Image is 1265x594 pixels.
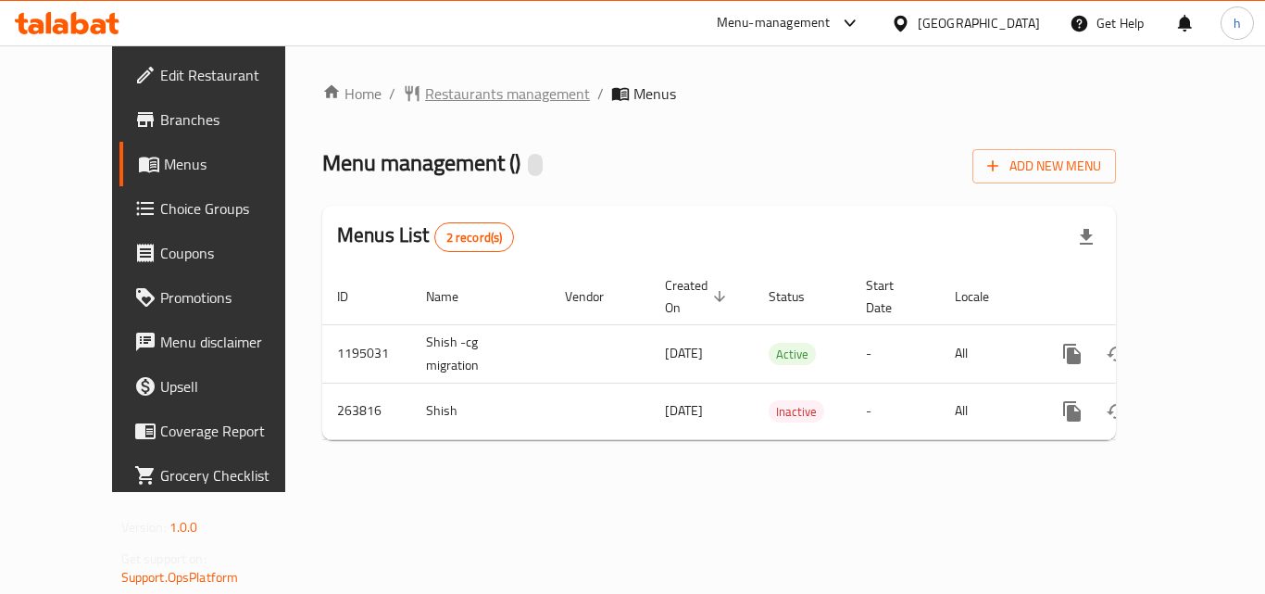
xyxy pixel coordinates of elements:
a: Grocery Checklist [119,453,323,498]
div: Active [769,343,816,365]
span: Start Date [866,274,918,319]
span: Status [769,285,829,308]
td: 1195031 [322,324,411,383]
a: Support.OpsPlatform [121,565,239,589]
div: Menu-management [717,12,831,34]
button: Add New Menu [972,149,1116,183]
td: - [851,383,940,439]
span: Vendor [565,285,628,308]
button: more [1050,389,1095,434]
span: Menu disclaimer [160,331,308,353]
span: Promotions [160,286,308,309]
nav: breadcrumb [322,82,1116,105]
a: Home [322,82,382,105]
span: Menu management ( ) [322,142,520,183]
td: 263816 [322,383,411,439]
span: Get support on: [121,547,207,571]
div: Inactive [769,400,824,423]
span: Choice Groups [160,197,308,220]
span: Add New Menu [987,155,1101,178]
span: Created On [665,274,732,319]
a: Menu disclaimer [119,320,323,364]
span: h [1234,13,1241,33]
a: Menus [119,142,323,186]
span: ID [337,285,372,308]
span: 2 record(s) [435,229,514,246]
td: Shish [411,383,550,439]
a: Promotions [119,275,323,320]
a: Coverage Report [119,409,323,453]
td: - [851,324,940,383]
td: Shish -cg migration [411,324,550,383]
a: Upsell [119,364,323,409]
h2: Menus List [337,221,514,252]
li: / [389,82,395,105]
span: Coupons [160,242,308,264]
th: Actions [1035,269,1243,325]
span: Menus [633,82,676,105]
a: Branches [119,97,323,142]
a: Choice Groups [119,186,323,231]
a: Edit Restaurant [119,53,323,97]
button: more [1050,332,1095,376]
span: Grocery Checklist [160,464,308,487]
span: Locale [955,285,1013,308]
div: Total records count [434,222,515,252]
a: Coupons [119,231,323,275]
span: [DATE] [665,341,703,365]
span: Name [426,285,482,308]
td: All [940,324,1035,383]
span: Active [769,344,816,365]
div: [GEOGRAPHIC_DATA] [918,13,1040,33]
span: Coverage Report [160,420,308,442]
span: Restaurants management [425,82,590,105]
span: Edit Restaurant [160,64,308,86]
span: Inactive [769,401,824,423]
button: Change Status [1095,332,1139,376]
span: [DATE] [665,398,703,423]
div: Export file [1064,215,1108,259]
button: Change Status [1095,389,1139,434]
span: 1.0.0 [169,515,198,539]
li: / [597,82,604,105]
span: Version: [121,515,167,539]
a: Restaurants management [403,82,590,105]
td: All [940,383,1035,439]
span: Upsell [160,375,308,398]
span: Branches [160,108,308,131]
table: enhanced table [322,269,1243,440]
span: Menus [164,153,308,175]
